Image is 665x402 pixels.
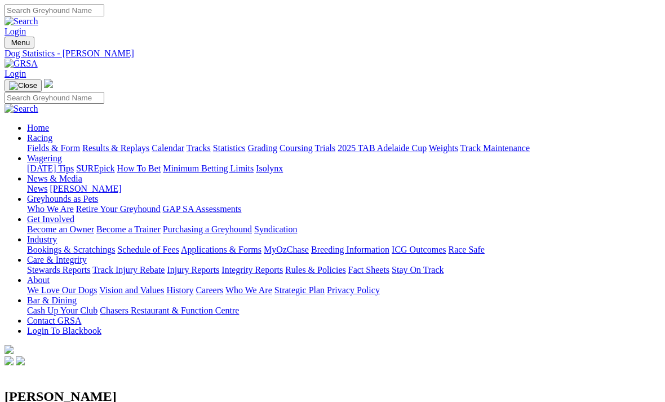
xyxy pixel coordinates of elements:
[100,306,239,315] a: Chasers Restaurant & Function Centre
[181,245,261,254] a: Applications & Forms
[311,245,389,254] a: Breeding Information
[5,26,26,36] a: Login
[225,285,272,295] a: Who We Are
[99,285,164,295] a: Vision and Values
[27,194,98,204] a: Greyhounds as Pets
[96,224,161,234] a: Become a Trainer
[163,164,254,173] a: Minimum Betting Limits
[27,174,82,183] a: News & Media
[27,326,101,335] a: Login To Blackbook
[167,265,219,275] a: Injury Reports
[213,143,246,153] a: Statistics
[27,285,660,295] div: About
[27,285,97,295] a: We Love Our Dogs
[264,245,309,254] a: MyOzChase
[5,79,42,92] button: Toggle navigation
[27,153,62,163] a: Wagering
[5,37,34,48] button: Toggle navigation
[27,164,660,174] div: Wagering
[5,345,14,354] img: logo-grsa-white.png
[27,224,660,235] div: Get Involved
[429,143,458,153] a: Weights
[254,224,297,234] a: Syndication
[27,204,660,214] div: Greyhounds as Pets
[392,245,446,254] a: ICG Outcomes
[44,79,53,88] img: logo-grsa-white.png
[27,245,115,254] a: Bookings & Scratchings
[27,295,77,305] a: Bar & Dining
[5,48,660,59] a: Dog Statistics - [PERSON_NAME]
[280,143,313,153] a: Coursing
[5,69,26,78] a: Login
[27,224,94,234] a: Become an Owner
[256,164,283,173] a: Isolynx
[5,16,38,26] img: Search
[5,59,38,69] img: GRSA
[248,143,277,153] a: Grading
[76,204,161,214] a: Retire Your Greyhound
[5,5,104,16] input: Search
[338,143,427,153] a: 2025 TAB Adelaide Cup
[27,133,52,143] a: Racing
[196,285,223,295] a: Careers
[27,275,50,285] a: About
[392,265,444,275] a: Stay On Track
[163,224,252,234] a: Purchasing a Greyhound
[27,204,74,214] a: Who We Are
[117,164,161,173] a: How To Bet
[16,356,25,365] img: twitter.svg
[27,184,660,194] div: News & Media
[221,265,283,275] a: Integrity Reports
[5,104,38,114] img: Search
[348,265,389,275] a: Fact Sheets
[27,306,97,315] a: Cash Up Your Club
[27,245,660,255] div: Industry
[152,143,184,153] a: Calendar
[274,285,325,295] a: Strategic Plan
[27,214,74,224] a: Get Involved
[27,306,660,316] div: Bar & Dining
[27,265,90,275] a: Stewards Reports
[11,38,30,47] span: Menu
[27,143,660,153] div: Racing
[50,184,121,193] a: [PERSON_NAME]
[163,204,242,214] a: GAP SA Assessments
[92,265,165,275] a: Track Injury Rebate
[27,255,87,264] a: Care & Integrity
[9,81,37,90] img: Close
[448,245,484,254] a: Race Safe
[187,143,211,153] a: Tracks
[27,143,80,153] a: Fields & Form
[285,265,346,275] a: Rules & Policies
[327,285,380,295] a: Privacy Policy
[27,316,81,325] a: Contact GRSA
[166,285,193,295] a: History
[27,235,57,244] a: Industry
[27,265,660,275] div: Care & Integrity
[314,143,335,153] a: Trials
[27,123,49,132] a: Home
[27,164,74,173] a: [DATE] Tips
[5,92,104,104] input: Search
[5,356,14,365] img: facebook.svg
[76,164,114,173] a: SUREpick
[27,184,47,193] a: News
[82,143,149,153] a: Results & Replays
[460,143,530,153] a: Track Maintenance
[117,245,179,254] a: Schedule of Fees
